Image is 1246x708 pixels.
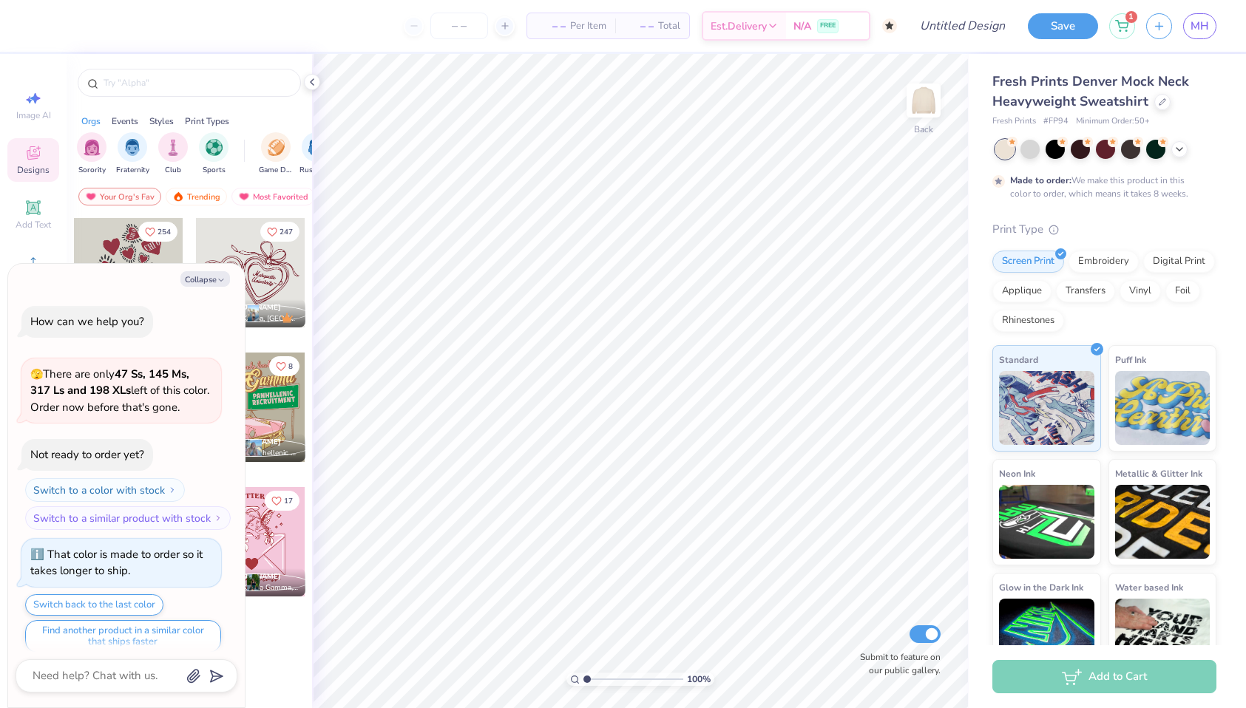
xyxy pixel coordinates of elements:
[30,367,43,381] span: 🫣
[536,18,566,34] span: – –
[138,222,177,242] button: Like
[1143,251,1215,273] div: Digital Print
[999,352,1038,367] span: Standard
[30,447,144,462] div: Not ready to order yet?
[288,363,293,370] span: 8
[165,139,181,156] img: Club Image
[999,466,1035,481] span: Neon Ink
[85,191,97,202] img: most_fav.gif
[284,497,293,505] span: 17
[102,75,291,90] input: Try "Alpha"
[570,18,606,34] span: Per Item
[25,506,231,530] button: Switch to a similar product with stock
[16,219,51,231] span: Add Text
[158,228,171,236] span: 254
[259,132,293,176] button: filter button
[1115,485,1211,559] img: Metallic & Glitter Ink
[78,165,106,176] span: Sorority
[1115,352,1146,367] span: Puff Ink
[112,115,138,128] div: Events
[149,115,174,128] div: Styles
[265,491,299,511] button: Like
[180,271,230,287] button: Collapse
[16,109,51,121] span: Image AI
[124,139,140,156] img: Fraternity Image
[269,356,299,376] button: Like
[158,132,188,176] div: filter for Club
[220,582,299,593] span: Kappa Kappa Gamma, [US_STATE][GEOGRAPHIC_DATA]
[259,165,293,176] span: Game Day
[1115,466,1202,481] span: Metallic & Glitter Ink
[909,86,938,115] img: Back
[158,132,188,176] button: filter button
[908,11,1017,41] input: Untitled Design
[1043,115,1069,128] span: # FP94
[78,188,161,205] div: Your Org's Fav
[658,18,680,34] span: Total
[259,132,293,176] div: filter for Game Day
[220,313,299,324] span: Sigma Kappa, [GEOGRAPHIC_DATA]
[793,18,811,34] span: N/A
[203,165,226,176] span: Sports
[220,571,281,582] span: [PERSON_NAME]
[30,367,209,415] span: There are only left of this color. Order now before that's gone.
[206,139,223,156] img: Sports Image
[280,228,293,236] span: 247
[25,620,221,653] button: Find another product in a similar color that ships faster
[308,139,325,156] img: Rush & Bid Image
[199,132,228,176] button: filter button
[116,132,149,176] div: filter for Fraternity
[260,222,299,242] button: Like
[238,191,250,202] img: most_fav.gif
[1115,579,1183,595] span: Water based Ink
[992,280,1052,302] div: Applique
[1183,13,1216,39] a: MH
[116,165,149,176] span: Fraternity
[231,188,315,205] div: Most Favorited
[992,115,1036,128] span: Fresh Prints
[168,486,177,494] img: Switch to a color with stock
[77,132,106,176] button: filter button
[166,188,227,205] div: Trending
[1115,599,1211,673] img: Water based Ink
[220,448,299,459] span: National Panhellenic Conference, [GEOGRAPHIC_DATA][US_STATE] at [GEOGRAPHIC_DATA]
[1115,371,1211,445] img: Puff Ink
[624,18,654,34] span: – –
[1028,13,1098,39] button: Save
[30,314,144,329] div: How can we help you?
[1069,251,1139,273] div: Embroidery
[77,132,106,176] div: filter for Sorority
[84,139,101,156] img: Sorority Image
[687,673,711,686] span: 100 %
[430,13,488,39] input: – –
[81,115,101,128] div: Orgs
[914,123,933,136] div: Back
[1010,174,1071,186] strong: Made to order:
[992,310,1064,332] div: Rhinestones
[992,251,1064,273] div: Screen Print
[220,437,281,447] span: [PERSON_NAME]
[992,221,1216,238] div: Print Type
[852,650,941,677] label: Submit to feature on our public gallery.
[1165,280,1200,302] div: Foil
[1125,11,1137,23] span: 1
[1076,115,1150,128] span: Minimum Order: 50 +
[220,302,281,313] span: [PERSON_NAME]
[999,599,1094,673] img: Glow in the Dark Ink
[268,139,285,156] img: Game Day Image
[1120,280,1161,302] div: Vinyl
[820,21,836,31] span: FREE
[299,132,333,176] button: filter button
[30,547,203,579] div: That color is made to order so it takes longer to ship.
[214,514,223,523] img: Switch to a similar product with stock
[165,165,181,176] span: Club
[1056,280,1115,302] div: Transfers
[185,115,229,128] div: Print Types
[172,191,184,202] img: trending.gif
[992,72,1189,110] span: Fresh Prints Denver Mock Neck Heavyweight Sweatshirt
[999,579,1083,595] span: Glow in the Dark Ink
[999,371,1094,445] img: Standard
[25,594,163,616] button: Switch back to the last color
[299,165,333,176] span: Rush & Bid
[199,132,228,176] div: filter for Sports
